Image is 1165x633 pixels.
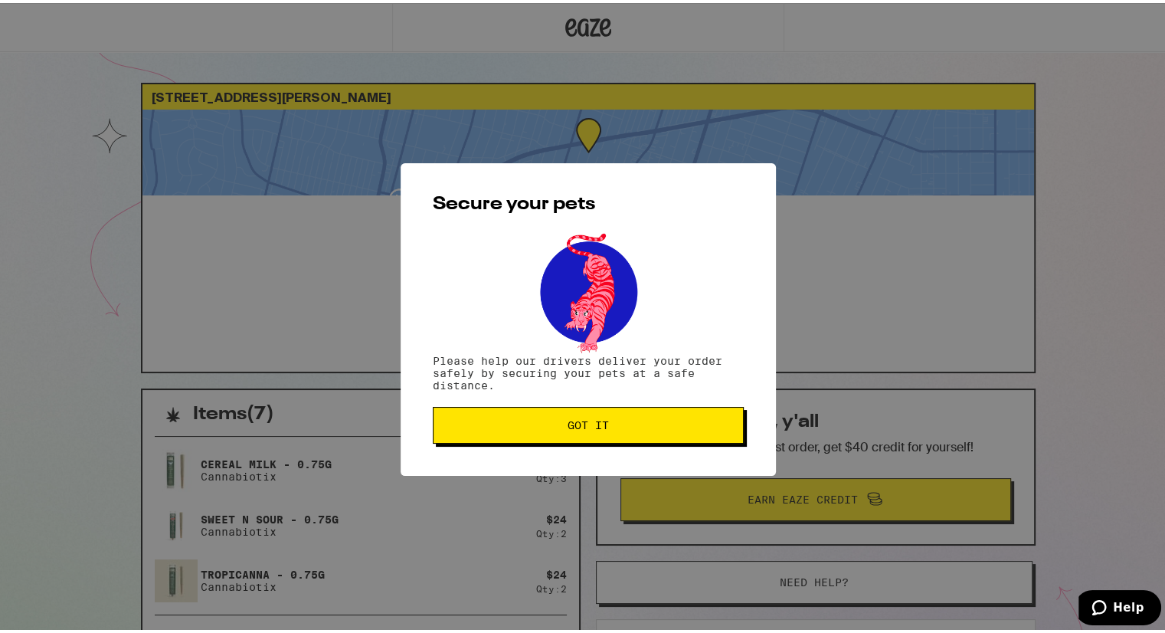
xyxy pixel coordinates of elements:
[1078,587,1161,625] iframe: Opens a widget where you can find more information
[433,404,744,441] button: Got it
[525,226,651,352] img: pets
[433,352,744,389] p: Please help our drivers deliver your order safely by securing your pets at a safe distance.
[433,192,744,211] h2: Secure your pets
[568,417,609,428] span: Got it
